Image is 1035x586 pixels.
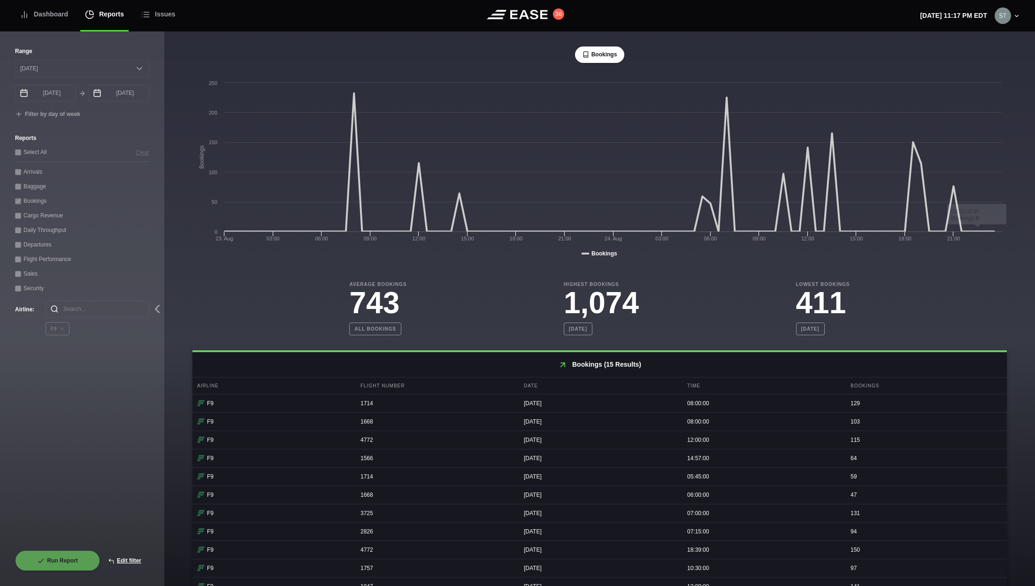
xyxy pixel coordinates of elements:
div: 64 [846,449,1007,467]
div: 18:39:00 [682,541,843,559]
span: F9 [207,492,214,498]
text: 50 [212,199,217,205]
div: 3725 [356,504,517,522]
span: F9 [207,437,214,443]
text: 18:00 [898,236,912,241]
text: 21:00 [947,236,960,241]
div: 07:15:00 [682,523,843,540]
div: 05:45:00 [682,468,843,486]
div: 10:30:00 [682,559,843,577]
text: 09:00 [364,236,377,241]
button: Filter by day of week [15,111,80,118]
input: mm/dd/yyyy [88,85,149,101]
div: [DATE] [519,449,680,467]
text: 18:00 [510,236,523,241]
div: Flight Number [356,378,517,394]
text: 12:00 [412,236,425,241]
text: 09:00 [752,236,766,241]
h3: 1,074 [564,288,639,318]
h3: 411 [796,288,850,318]
b: Average Bookings [349,281,406,288]
text: 12:00 [801,236,814,241]
div: Airline [192,378,353,394]
tspan: Bookings [199,146,205,169]
span: F9 [207,547,214,553]
div: Bookings [846,378,1007,394]
h3: 743 [349,288,406,318]
text: 03:00 [655,236,668,241]
span: F9 [207,565,214,571]
div: 12:00:00 [682,431,843,449]
div: [DATE] [519,394,680,412]
div: 1668 [356,413,517,431]
div: 129 [846,394,1007,412]
input: mm/dd/yyyy [15,85,76,101]
button: Bookings [575,46,625,63]
tspan: Bookings [591,250,617,257]
div: 103 [846,413,1007,431]
div: 150 [846,541,1007,559]
button: Clear [136,147,149,157]
input: Search... [46,301,149,317]
div: Date [519,378,680,394]
div: 08:00:00 [682,394,843,412]
text: 15:00 [461,236,474,241]
div: [DATE] [519,431,680,449]
button: 36 [553,8,564,20]
div: 06:00:00 [682,486,843,504]
text: 200 [209,110,217,116]
tspan: 24. Aug [605,236,622,241]
span: F9 [207,510,214,517]
label: Range [15,47,149,55]
span: F9 [207,455,214,462]
text: 250 [209,80,217,86]
div: 131 [846,504,1007,522]
div: [DATE] [519,486,680,504]
span: F9 [207,418,214,425]
label: Airline : [15,305,31,314]
text: 100 [209,170,217,175]
div: 08:00:00 [682,413,843,431]
button: Edit filter [100,550,149,571]
b: [DATE] [796,323,825,335]
b: Highest Bookings [564,281,639,288]
b: All bookings [349,323,401,335]
div: 1714 [356,468,517,486]
text: 06:00 [704,236,717,241]
div: 97 [846,559,1007,577]
img: 3c0b244d65f2aa6eea955feee68e3f60 [995,8,1011,24]
div: 4772 [356,541,517,559]
text: 15:00 [850,236,863,241]
b: Lowest Bookings [796,281,850,288]
b: F9 [46,322,69,335]
p: [DATE] 11:17 PM EDT [920,11,987,21]
div: 14:57:00 [682,449,843,467]
text: 06:00 [315,236,328,241]
div: 1566 [356,449,517,467]
span: F9 [207,528,214,535]
div: Time [682,378,843,394]
div: [DATE] [519,559,680,577]
h2: Bookings (15 Results) [192,352,1007,377]
div: [DATE] [519,504,680,522]
text: 0 [215,229,217,235]
div: 07:00:00 [682,504,843,522]
text: 03:00 [267,236,280,241]
text: 150 [209,139,217,145]
div: 1757 [356,559,517,577]
tspan: 23. Aug [215,236,233,241]
div: 1714 [356,394,517,412]
div: 4772 [356,431,517,449]
span: F9 [207,400,214,407]
div: [DATE] [519,468,680,486]
label: Reports [15,134,149,142]
b: [DATE] [564,323,592,335]
div: 94 [846,523,1007,540]
div: [DATE] [519,541,680,559]
span: F9 [207,473,214,480]
div: 1668 [356,486,517,504]
div: 47 [846,486,1007,504]
div: 2826 [356,523,517,540]
div: 59 [846,468,1007,486]
div: 115 [846,431,1007,449]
